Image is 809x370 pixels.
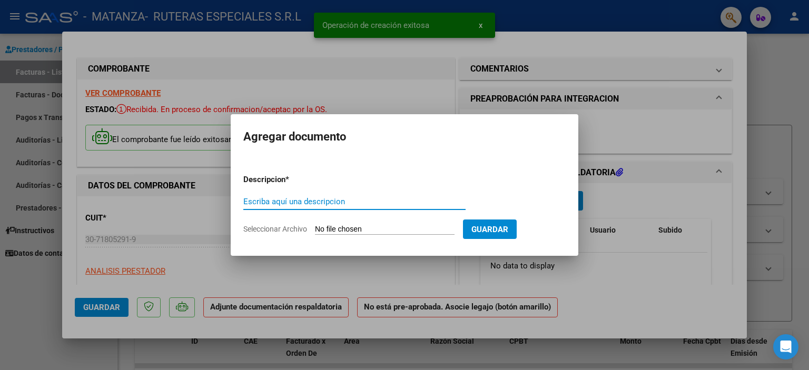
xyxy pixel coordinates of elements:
[471,225,508,234] span: Guardar
[463,219,517,239] button: Guardar
[243,174,340,186] p: Descripcion
[773,334,798,359] div: Open Intercom Messenger
[243,127,566,147] h2: Agregar documento
[243,225,307,233] span: Seleccionar Archivo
